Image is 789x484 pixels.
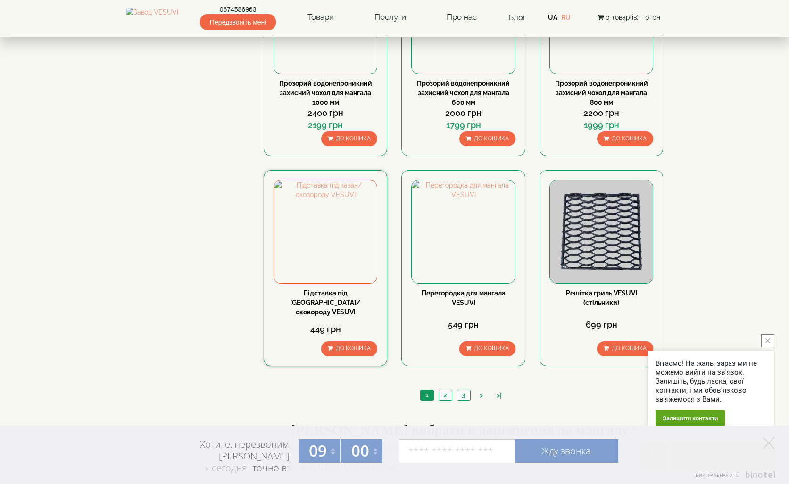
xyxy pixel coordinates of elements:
a: UA [548,14,557,21]
a: 3 [457,390,470,400]
a: Про нас [437,7,486,28]
a: Прозорий водонепроникний захисний чохол для мангала 1000 мм [279,80,372,106]
div: 2400 грн [274,107,377,119]
div: 1999 грн [549,119,653,131]
button: До кошика [597,341,653,356]
div: 2199 грн [274,119,377,131]
div: 549 грн [411,319,515,331]
a: Товари [298,7,343,28]
div: 2000 грн [411,107,515,119]
button: close button [761,334,774,347]
a: Прозорий водонепроникний захисний чохол для мангала 800 мм [555,80,648,106]
a: Перегородка для мангала VESUVI [422,289,506,306]
a: Послуги [365,7,415,28]
img: Завод VESUVI [126,8,178,27]
img: Решітка гриль VESUVI (стільники) [550,180,653,283]
img: Підставка під казан/сковороду VESUVI [274,180,377,283]
div: 1799 грн [411,119,515,131]
a: Прозорий водонепроникний захисний чохол для мангала 600 мм [417,80,510,106]
span: До кошика [336,135,371,142]
button: До кошика [597,131,653,146]
span: До кошика [336,345,371,352]
button: 0 товар(ів) - 0грн [595,12,663,23]
a: 2 [439,390,452,400]
button: До кошика [321,341,377,356]
div: 699 грн [549,319,653,331]
button: До кошика [459,131,515,146]
div: 2200 грн [549,107,653,119]
div: Хотите, перезвоним [PERSON_NAME] точно в: [164,438,289,475]
span: 00 [351,440,369,461]
a: Жду звонка [515,439,618,463]
div: Вітаємо! На жаль, зараз ми не можемо вийти на зв'язок. Залишіть, будь ласка, свої контакти, і ми ... [656,359,766,404]
h2: [PERSON_NAME] вибрати в доповнення до мангалу? [264,422,664,437]
button: До кошика [459,341,515,356]
span: сегодня [212,461,247,474]
a: >| [492,391,507,401]
a: Виртуальная АТС [690,471,777,484]
a: Підставка під [GEOGRAPHIC_DATA]/сковороду VESUVI [290,289,361,316]
span: 09 [309,440,327,461]
span: 1 [425,391,429,399]
a: > [475,391,488,401]
span: До кошика [612,135,647,142]
span: 0 товар(ів) - 0грн [606,14,660,21]
a: RU [561,14,571,21]
a: Решітка гриль VESUVI (стільники) [566,289,637,306]
span: До кошика [612,345,647,352]
div: Залишити контакти [656,410,725,426]
span: Виртуальная АТС [696,472,739,478]
button: До кошика [321,131,377,146]
img: Перегородка для мангала VESUVI [412,180,515,283]
a: Блог [508,13,526,22]
span: Передзвоніть мені [200,14,276,30]
a: 0674586963 [200,5,276,14]
div: 449 грн [274,323,377,336]
span: До кошика [474,345,509,352]
span: До кошика [474,135,509,142]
